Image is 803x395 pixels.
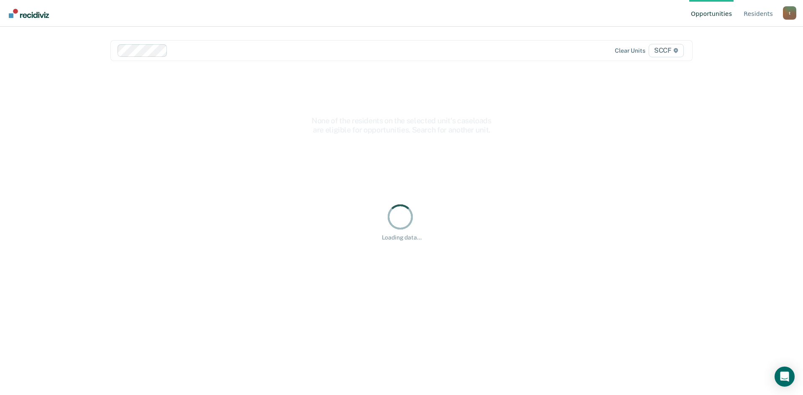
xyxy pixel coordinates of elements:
[9,9,49,18] img: Recidiviz
[382,234,422,241] div: Loading data...
[615,47,645,54] div: Clear units
[775,367,795,387] div: Open Intercom Messenger
[783,6,796,20] button: Profile dropdown button
[649,44,684,57] span: SCCF
[783,6,796,20] div: t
